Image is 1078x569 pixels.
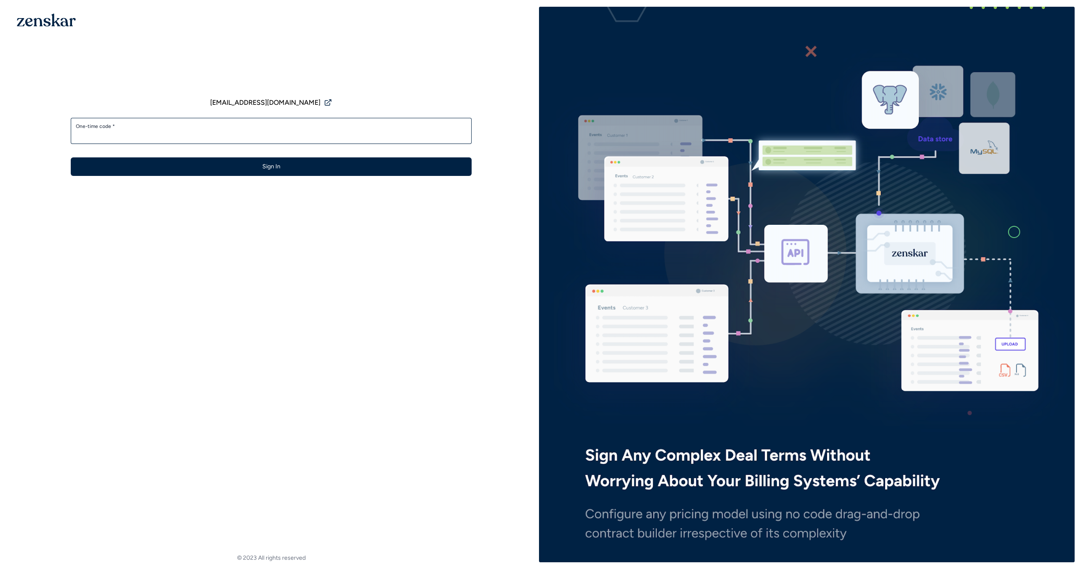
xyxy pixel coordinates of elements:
footer: © 2023 All rights reserved [3,554,539,562]
label: One-time code * [76,123,467,130]
span: [EMAIL_ADDRESS][DOMAIN_NAME] [210,98,320,108]
button: Sign In [71,157,472,176]
img: 1OGAJ2xQqyY4LXKgY66KYq0eOWRCkrZdAb3gUhuVAqdWPZE9SRJmCz+oDMSn4zDLXe31Ii730ItAGKgCKgCCgCikA4Av8PJUP... [17,13,76,27]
